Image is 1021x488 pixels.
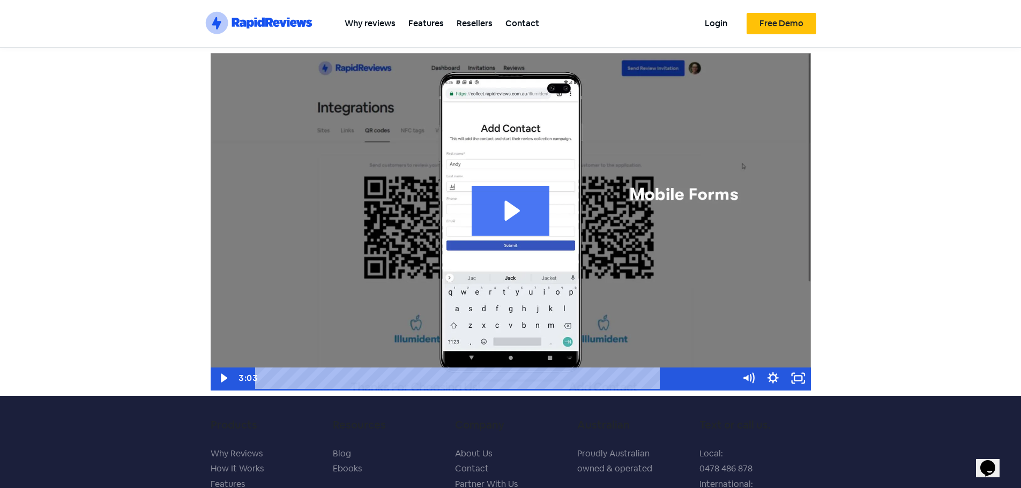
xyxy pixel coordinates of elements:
div: Playbar [265,367,729,389]
a: Why Reviews [211,448,263,459]
a: Ebooks [333,463,362,474]
button: Mute [736,367,761,389]
a: Why reviews [338,11,402,35]
a: Free Demo [747,13,816,34]
a: About Us [455,448,492,459]
a: Resellers [450,11,499,35]
iframe: chat widget [976,445,1010,477]
h5: Australian [577,418,689,431]
h5: Text or call us. [699,418,811,431]
button: Fullscreen [786,367,811,389]
h5: Resources [333,418,444,431]
h5: Company [455,418,567,431]
a: Login [698,11,734,35]
a: Contact [455,463,489,474]
span: Free Demo [759,19,803,28]
button: Play Video [211,367,236,389]
button: Show settings menu [761,367,786,389]
button: Play Video: demo-end-user_v2.1 [472,186,550,236]
h5: Products [211,418,322,431]
p: Proudly Australian owned & operated [577,446,689,477]
a: Features [402,11,450,35]
a: Blog [333,448,351,459]
a: Contact [499,11,546,35]
img: Video Thumbnail [211,53,811,391]
a: How It Works [211,463,264,474]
